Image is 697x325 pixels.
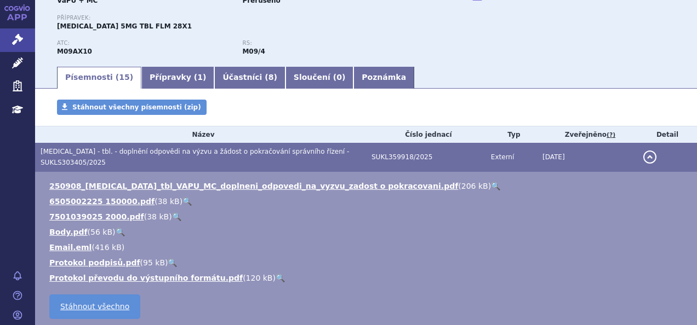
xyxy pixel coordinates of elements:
a: 🔍 [182,197,192,206]
span: Externí [491,153,514,161]
li: ( ) [49,227,686,237]
a: Protokol převodu do výstupního formátu.pdf [49,274,243,282]
span: [MEDICAL_DATA] 5MG TBL FLM 28X1 [57,22,192,30]
span: 15 [119,73,129,82]
p: RS: [242,40,416,47]
a: Účastníci (8) [214,67,285,89]
a: Stáhnout všechno [49,294,140,319]
span: 56 kB [90,228,112,236]
span: 1 [197,73,203,82]
span: EVRYSDI - tbl. - doplnění odpovědi na výzvu a žádost o pokračování správního řízení - SUKLS303405... [41,148,349,166]
a: 7501039025 2000.pdf [49,212,144,221]
li: ( ) [49,211,686,222]
td: [DATE] [537,143,638,172]
span: 0 [336,73,342,82]
span: 206 kB [461,182,488,190]
strong: RISDIPLAM [57,48,92,55]
a: Sloučení (0) [285,67,353,89]
a: 🔍 [276,274,285,282]
th: Číslo jednací [366,126,485,143]
li: ( ) [49,181,686,191]
p: ATC: [57,40,231,47]
li: ( ) [49,272,686,283]
a: 🔍 [491,182,500,190]
p: Přípravek: [57,15,428,21]
a: 🔍 [168,258,177,267]
li: ( ) [49,242,686,253]
a: 250908_[MEDICAL_DATA]_tbl_VAPU_MC_doplneni_odpovedi_na_vyzvu_zadost o pokracovani.pdf [49,182,458,190]
span: 120 kB [246,274,273,282]
a: Poznámka [353,67,414,89]
span: 95 kB [143,258,165,267]
span: 416 kB [95,243,122,252]
a: Body.pdf [49,228,88,236]
th: Typ [485,126,537,143]
li: ( ) [49,196,686,207]
li: ( ) [49,257,686,268]
a: Přípravky (1) [141,67,214,89]
a: Email.eml [49,243,92,252]
span: 8 [268,73,274,82]
button: detail [643,150,656,164]
span: 38 kB [147,212,169,221]
a: 6505002225 150000.pdf [49,197,155,206]
span: Stáhnout všechny písemnosti (zip) [72,103,201,111]
th: Detail [638,126,697,143]
abbr: (?) [607,131,615,139]
a: Písemnosti (15) [57,67,141,89]
a: Protokol podpisů.pdf [49,258,140,267]
a: 🔍 [172,212,181,221]
span: 38 kB [158,197,180,206]
strong: risdiplam [242,48,265,55]
td: SUKL359918/2025 [366,143,485,172]
th: Zveřejněno [537,126,638,143]
a: Stáhnout všechny písemnosti (zip) [57,100,207,115]
th: Název [35,126,366,143]
a: 🔍 [116,228,125,236]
